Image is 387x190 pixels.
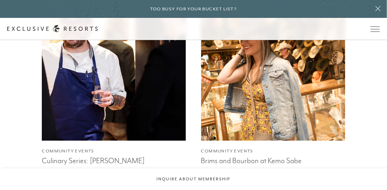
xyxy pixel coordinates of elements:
[42,155,186,165] h3: Culinary Series: [PERSON_NAME]
[42,148,186,155] h4: Community Events
[150,6,237,13] h6: Too busy for your bucket list?
[371,26,380,31] button: Open navigation
[201,155,345,165] h3: Brims and Bourbon at Kemo Sabe
[201,148,345,155] h4: Community Events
